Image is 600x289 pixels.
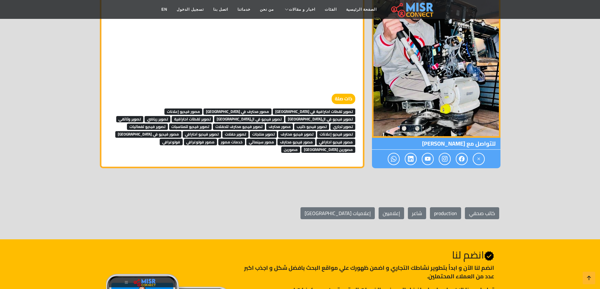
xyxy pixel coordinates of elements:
a: تصوير لقطات احترافية [172,114,213,123]
span: فوتوغرافي [160,139,183,145]
a: اخبار و مقالات [278,3,320,15]
a: تصوير فيديو إعلانات [317,129,355,138]
span: تصوير رياضي [145,116,170,122]
a: تصوير حفلات [222,129,249,138]
span: تصوير وثائقي [116,116,144,122]
span: تصوير فيديو إعلانات [317,131,355,137]
a: مصور فيديو احترافي [317,137,355,146]
a: كاتب صحفي [465,207,499,219]
a: تصوير تجاري [330,121,355,131]
a: اتصل بنا [209,3,233,15]
span: تصوير فيديو محترف [278,131,316,137]
a: مصورين [281,144,300,154]
img: main.misr_connect [391,2,433,17]
a: من نحن [255,3,278,15]
span: مصورين [281,147,300,153]
a: تصوير فيديو كليب [294,121,329,131]
a: تصوير فيديو محترف للحفلات [213,121,265,131]
span: تصوير لقطات احترافية في [GEOGRAPHIC_DATA] [273,108,355,115]
a: EN [157,3,172,15]
a: تصوير لقطات احترافية في [GEOGRAPHIC_DATA] [273,106,355,116]
a: تصوير منتجات [250,129,277,138]
a: شاعر [408,207,426,219]
a: تسجيل الدخول [172,3,208,15]
a: تصوير فيديو محترف [278,129,316,138]
a: تصوير فيديو في ال[GEOGRAPHIC_DATA] [285,114,355,123]
span: مصور فوتوغرافي [184,139,217,145]
span: تصوير فيديو للمناسبات [169,124,212,130]
span: مصور محترف [266,124,293,130]
a: خدماتنا [233,3,255,15]
a: تصوير فيديو للمناسبات [169,121,212,131]
a: مصور فيديو محترف [277,137,315,146]
span: مصور محترف في [GEOGRAPHIC_DATA] [203,108,271,115]
a: الفئات [320,3,341,15]
span: اخبار و مقالات [289,7,315,12]
span: تصوير تجاري [330,124,355,130]
span: للتواصل مع [PERSON_NAME] [372,138,500,150]
a: تصوير وثائقي [116,114,144,123]
a: تصوير فيديو احترافي [183,129,221,138]
span: تصوير لقطات احترافية [172,116,213,122]
p: انضم لنا اﻵن و ابدأ بتطوير نشاطك التجاري و اضمن ظهورك علي مواقع البحث بافضل شكل و اجذب اكبر عدد م... [238,264,494,281]
span: مصور فيديو احترافي [317,139,355,145]
span: مصور فيديو في [GEOGRAPHIC_DATA] [115,131,181,137]
a: مصور محترف في [GEOGRAPHIC_DATA] [203,106,271,116]
span: تصوير فيديو في ال[GEOGRAPHIC_DATA] [214,116,284,122]
span: تصوير فيديو كليب [294,124,329,130]
a: خدمات مصور [218,137,245,146]
a: إعلاميين [379,207,404,219]
svg: Verified account [484,251,494,261]
a: مصور سينمائي [246,137,277,146]
a: مصورين [GEOGRAPHIC_DATA] [301,144,355,154]
span: تصوير فيديو في ال[GEOGRAPHIC_DATA] [285,116,355,122]
span: مصور سينمائي [246,139,277,145]
span: مصور فيديو إعلانات [164,108,203,115]
a: مصور فيديو في [GEOGRAPHIC_DATA] [115,129,181,138]
span: تصوير حفلات [222,131,249,137]
a: production [430,207,461,219]
a: تصوير رياضي [145,114,170,123]
span: تصوير فيديو احترافي [183,131,221,137]
a: مصور فوتوغرافي [184,137,217,146]
a: إعلاميات [GEOGRAPHIC_DATA] [300,207,375,219]
span: مصورين [GEOGRAPHIC_DATA] [301,147,355,153]
strong: ذات صلة [332,94,355,104]
a: فوتوغرافي [160,137,183,146]
a: الصفحة الرئيسية [341,3,381,15]
span: تصوير فيديو لفعاليات [127,124,168,130]
a: تصوير فيديو في ال[GEOGRAPHIC_DATA] [214,114,284,123]
a: مصور فيديو إعلانات [164,106,203,116]
a: مصور محترف [266,121,293,131]
span: مصور فيديو محترف [277,139,315,145]
span: تصوير فيديو محترف للحفلات [213,124,265,130]
h2: انضم لنا [238,249,494,261]
span: خدمات مصور [218,139,245,145]
a: تصوير فيديو لفعاليات [127,121,168,131]
span: تصوير منتجات [250,131,277,137]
